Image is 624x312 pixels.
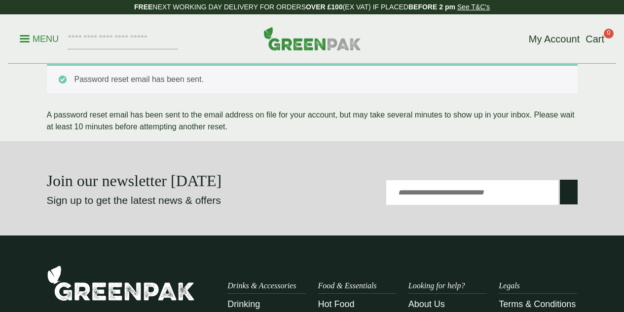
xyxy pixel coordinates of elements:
[47,172,222,190] strong: Join our newsletter [DATE]
[47,265,195,301] img: GreenPak Supplies
[529,34,580,44] span: My Account
[134,3,152,11] strong: FREE
[47,109,578,133] p: A password reset email has been sent to the email address on file for your account, but may take ...
[20,33,59,43] a: Menu
[499,299,576,309] a: Terms & Conditions
[586,34,604,44] span: Cart
[457,3,490,11] a: See T&C's
[408,3,455,11] strong: BEFORE 2 pm
[529,32,580,46] a: My Account
[586,32,604,46] a: Cart 0
[408,299,445,309] a: About Us
[306,3,343,11] strong: OVER £100
[47,193,286,208] p: Sign up to get the latest news & offers
[20,33,59,45] p: Menu
[47,64,578,93] div: Password reset email has been sent.
[604,29,614,39] span: 0
[263,27,361,50] img: GreenPak Supplies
